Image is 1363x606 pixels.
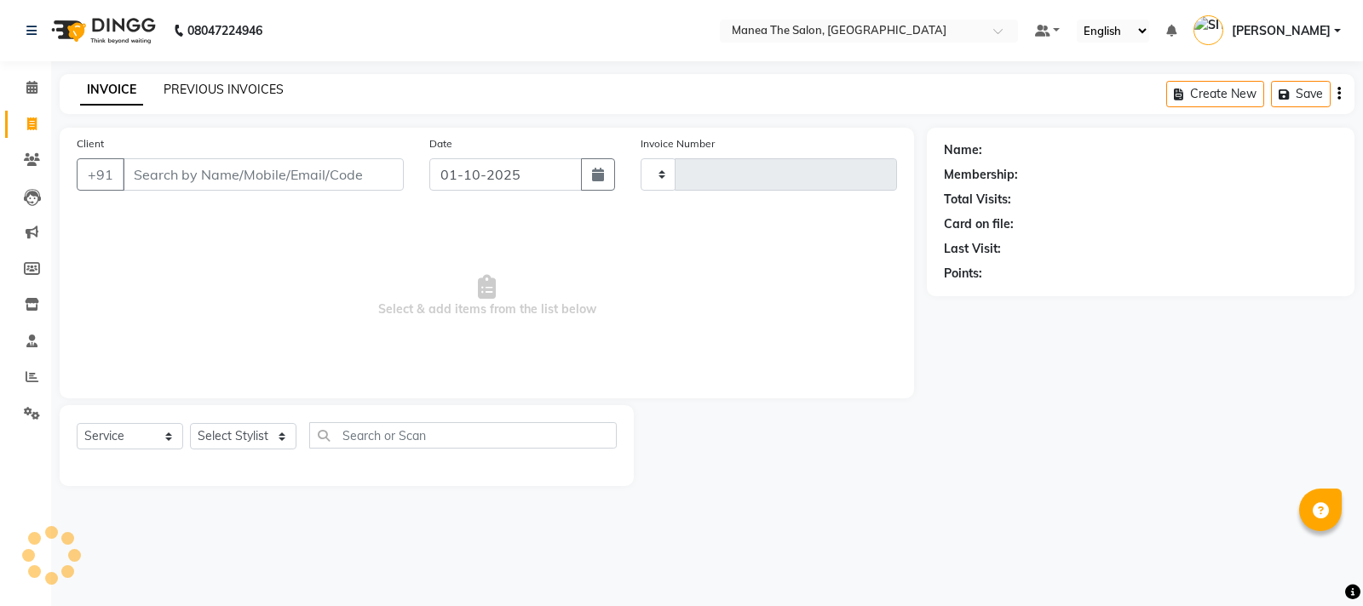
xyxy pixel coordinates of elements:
div: Total Visits: [944,191,1011,209]
span: Select & add items from the list below [77,211,897,381]
div: Points: [944,265,982,283]
input: Search by Name/Mobile/Email/Code [123,158,404,191]
img: logo [43,7,160,54]
img: SITA NALLURI [1193,15,1223,45]
a: INVOICE [80,75,143,106]
div: Membership: [944,166,1018,184]
div: Last Visit: [944,240,1001,258]
span: [PERSON_NAME] [1232,22,1331,40]
div: Name: [944,141,982,159]
b: 08047224946 [187,7,262,54]
button: Create New [1166,81,1264,107]
button: Save [1271,81,1331,107]
button: +91 [77,158,124,191]
div: Card on file: [944,215,1014,233]
label: Client [77,136,104,151]
label: Invoice Number [641,136,715,151]
label: Date [429,136,452,151]
input: Search or Scan [309,422,617,449]
a: PREVIOUS INVOICES [164,82,284,97]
